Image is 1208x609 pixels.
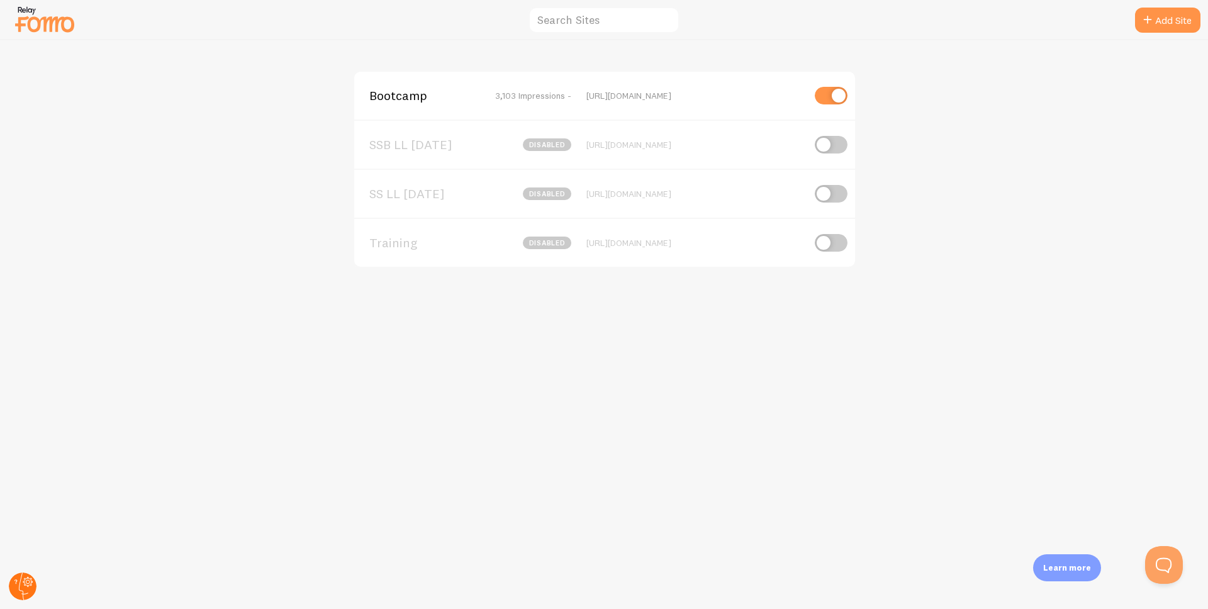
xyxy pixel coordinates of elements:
[586,139,803,150] div: [URL][DOMAIN_NAME]
[369,237,471,249] span: Training
[523,138,571,151] span: disabled
[586,188,803,199] div: [URL][DOMAIN_NAME]
[1043,562,1091,574] p: Learn more
[13,3,76,35] img: fomo-relay-logo-orange.svg
[586,90,803,101] div: [URL][DOMAIN_NAME]
[1033,554,1101,581] div: Learn more
[523,187,571,200] span: disabled
[523,237,571,249] span: disabled
[495,90,571,101] span: 3,103 Impressions -
[369,188,471,199] span: SS LL [DATE]
[369,90,471,101] span: Bootcamp
[1145,546,1183,584] iframe: Help Scout Beacon - Open
[586,237,803,249] div: [URL][DOMAIN_NAME]
[369,139,471,150] span: SSB LL [DATE]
